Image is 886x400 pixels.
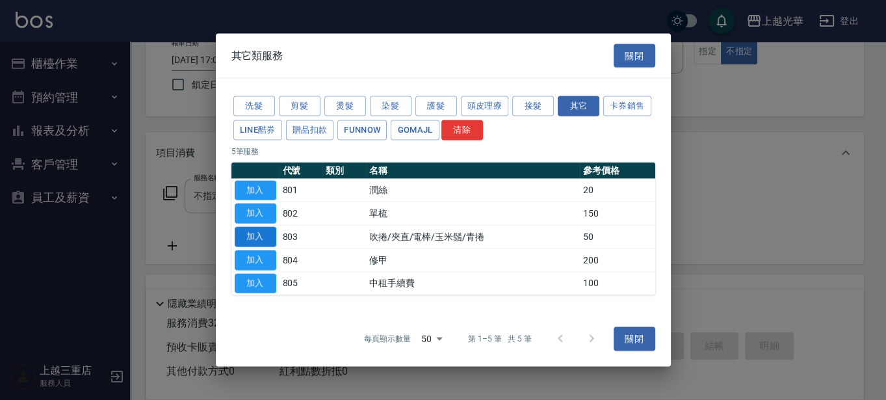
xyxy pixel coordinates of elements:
[603,96,651,116] button: 卡券銷售
[461,96,509,116] button: 頭皮理療
[512,96,554,116] button: 接髮
[231,49,283,62] span: 其它類服務
[364,333,411,345] p: 每頁顯示數量
[324,96,366,116] button: 燙髮
[235,273,276,293] button: 加入
[580,272,655,295] td: 100
[235,180,276,200] button: 加入
[280,248,323,272] td: 804
[235,204,276,224] button: 加入
[416,321,447,356] div: 50
[235,250,276,270] button: 加入
[580,162,655,179] th: 參考價格
[580,179,655,202] td: 20
[231,145,655,157] p: 5 筆服務
[468,333,531,345] p: 第 1–5 筆 共 5 筆
[233,120,282,140] button: LINE酷券
[322,162,366,179] th: 類別
[441,120,483,140] button: 清除
[366,202,580,225] td: 單梳
[366,272,580,295] td: 中租手續費
[580,248,655,272] td: 200
[280,225,323,248] td: 803
[280,179,323,202] td: 801
[580,202,655,225] td: 150
[415,96,457,116] button: 護髮
[391,120,439,140] button: GOMAJL
[366,179,580,202] td: 潤絲
[280,162,323,179] th: 代號
[614,327,655,351] button: 關閉
[279,96,320,116] button: 剪髮
[337,120,387,140] button: FUNNOW
[614,44,655,68] button: 關閉
[370,96,411,116] button: 染髮
[580,225,655,248] td: 50
[233,96,275,116] button: 洗髮
[235,227,276,247] button: 加入
[286,120,334,140] button: 贈品扣款
[366,225,580,248] td: 吹捲/夾直/電棒/玉米鬚/青捲
[280,272,323,295] td: 805
[366,248,580,272] td: 修甲
[558,96,599,116] button: 其它
[280,202,323,225] td: 802
[366,162,580,179] th: 名稱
